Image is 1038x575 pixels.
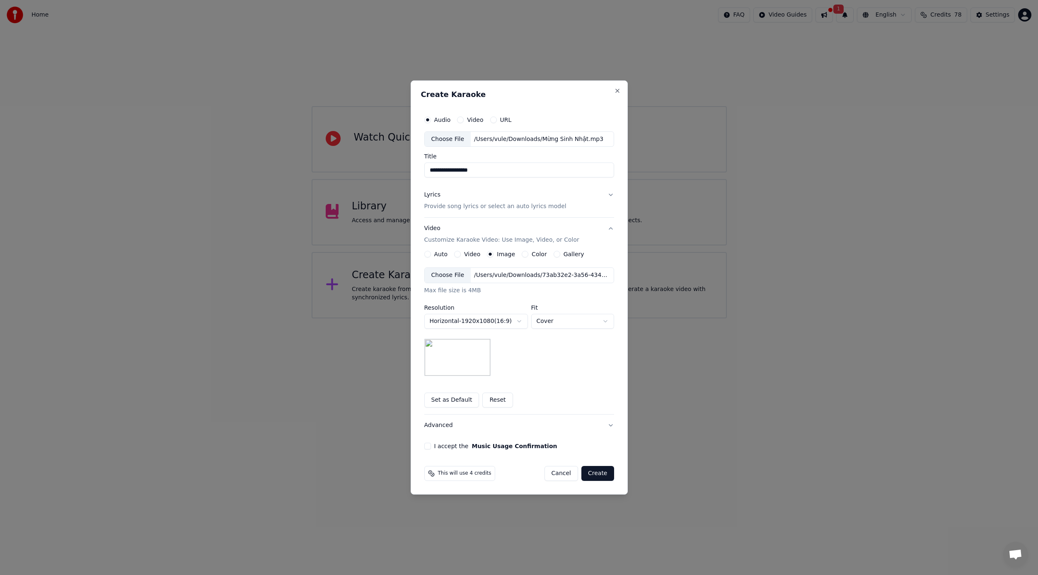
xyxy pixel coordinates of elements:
label: I accept the [434,443,557,449]
div: Video [424,225,579,245]
p: Provide song lyrics or select an auto lyrics model [424,203,566,211]
label: URL [500,117,512,123]
label: Resolution [424,305,528,311]
div: /Users/vule/Downloads/73ab32e2-3a56-4349-bb4a-9caeffb20992.jpg [471,271,612,279]
button: Cancel [544,466,578,481]
button: I accept the [472,443,557,449]
div: /Users/vule/Downloads/Mừng Sinh Nhật.mp3 [471,135,607,143]
div: VideoCustomize Karaoke Video: Use Image, Video, or Color [424,251,614,414]
div: Choose File [425,132,471,147]
label: Auto [434,251,448,257]
label: Image [497,251,515,257]
div: Choose File [425,268,471,283]
label: Audio [434,117,451,123]
label: Title [424,154,614,160]
button: VideoCustomize Karaoke Video: Use Image, Video, or Color [424,218,614,251]
span: This will use 4 credits [438,470,491,477]
label: Video [467,117,483,123]
button: LyricsProvide song lyrics or select an auto lyrics model [424,184,614,218]
label: Fit [531,305,614,311]
label: Video [464,251,480,257]
label: Gallery [564,251,584,257]
h2: Create Karaoke [421,91,617,98]
button: Advanced [424,415,614,436]
div: Lyrics [424,191,440,199]
button: Set as Default [424,393,479,408]
p: Customize Karaoke Video: Use Image, Video, or Color [424,236,579,245]
button: Create [581,466,614,481]
button: Reset [482,393,513,408]
div: Max file size is 4MB [424,286,614,295]
label: Color [532,251,547,257]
